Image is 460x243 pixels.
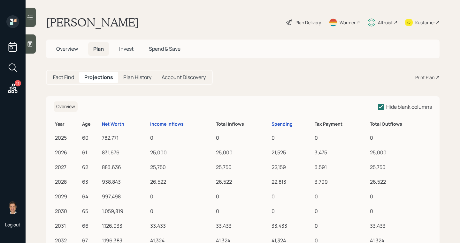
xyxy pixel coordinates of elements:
[370,222,431,230] div: 33,433
[123,74,151,80] h5: Plan History
[216,149,269,156] div: 25,000
[93,45,104,52] span: Plan
[55,163,80,171] div: 2027
[102,121,124,127] div: Net Worth
[272,178,312,186] div: 22,813
[55,121,80,127] h6: Year
[370,193,431,200] div: 0
[102,149,148,156] div: 831,676
[102,178,148,186] div: 938,843
[272,222,312,230] div: 33,433
[216,178,269,186] div: 26,522
[370,149,431,156] div: 25,000
[315,222,367,230] div: 0
[84,74,113,80] h5: Projections
[82,207,99,215] div: 65
[15,80,21,86] div: 13
[55,149,80,156] div: 2026
[378,103,432,110] label: Hide blank columns
[55,207,80,215] div: 2030
[150,222,213,230] div: 33,433
[315,134,367,142] div: 0
[150,121,184,127] div: Income Inflows
[162,74,206,80] h5: Account Discovery
[272,121,293,127] div: Spending
[315,163,367,171] div: 3,591
[150,134,213,142] div: 0
[272,193,312,200] div: 0
[82,222,99,230] div: 66
[272,134,312,142] div: 0
[370,178,431,186] div: 26,522
[150,163,213,171] div: 25,750
[315,178,367,186] div: 3,709
[53,74,74,80] h5: Fact Find
[150,207,213,215] div: 0
[216,163,269,171] div: 25,750
[82,149,99,156] div: 61
[55,178,80,186] div: 2028
[295,19,321,26] div: Plan Delivery
[370,163,431,171] div: 25,750
[150,149,213,156] div: 25,000
[55,193,80,200] div: 2029
[216,193,269,200] div: 0
[216,121,269,127] h6: Total Inflows
[102,134,148,142] div: 782,771
[82,134,99,142] div: 60
[272,149,312,156] div: 21,525
[82,121,99,127] h6: Age
[315,121,367,127] h6: Tax Payment
[102,163,148,171] div: 883,636
[216,222,269,230] div: 33,433
[55,134,80,142] div: 2025
[82,178,99,186] div: 63
[46,15,139,29] h1: [PERSON_NAME]
[370,121,431,127] h6: Total Outflows
[370,134,431,142] div: 0
[6,201,19,214] img: tyler-end-headshot.png
[56,45,78,52] span: Overview
[55,222,80,230] div: 2031
[315,149,367,156] div: 3,475
[415,74,434,81] div: Print Plan
[415,19,435,26] div: Kustomer
[102,207,148,215] div: 1,059,819
[82,163,99,171] div: 62
[216,207,269,215] div: 0
[5,222,20,228] div: Log out
[272,163,312,171] div: 22,159
[378,19,393,26] div: Altruist
[119,45,134,52] span: Invest
[150,193,213,200] div: 0
[315,193,367,200] div: 0
[150,178,213,186] div: 26,522
[56,103,75,109] span: Overview
[370,207,431,215] div: 0
[272,207,312,215] div: 0
[149,45,180,52] span: Spend & Save
[102,193,148,200] div: 997,498
[340,19,356,26] div: Warmer
[315,207,367,215] div: 0
[102,222,148,230] div: 1,126,033
[82,193,99,200] div: 64
[216,134,269,142] div: 0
